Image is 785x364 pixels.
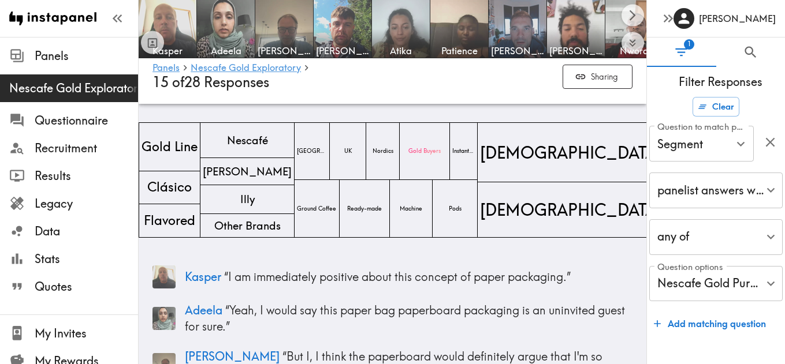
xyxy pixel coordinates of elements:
span: Recruitment [35,140,138,156]
p: “ I am immediately positive about this concept of paper packaging. ” [185,269,633,285]
span: [DEMOGRAPHIC_DATA] [478,139,664,166]
label: Question options [657,261,723,273]
a: Nescafe Gold Exploratory [191,63,301,74]
span: Nwora [608,44,661,57]
span: Patience [433,44,486,57]
span: Ready-made [345,202,384,215]
span: Adeela [199,44,252,57]
button: Expand to show all items [622,32,644,54]
span: Gold Buyers [406,145,443,157]
span: Adeela [185,303,222,317]
span: Search [743,44,758,60]
span: 1 [684,39,694,50]
div: panelist answers with [649,172,783,208]
button: Scroll right [622,4,644,27]
span: [PERSON_NAME] [491,44,544,57]
h6: [PERSON_NAME] [699,12,776,25]
a: Panelist thumbnailKasper “I am immediately positive about this concept of paper packaging.” [152,261,633,293]
span: [GEOGRAPHIC_DATA] [295,145,329,157]
span: Nescafé [225,130,270,150]
button: Sharing [563,65,633,89]
span: Instant Buyers [450,145,477,157]
span: [PERSON_NAME] [258,44,311,57]
a: Panels [152,63,180,74]
button: Toggle between responses and questions [141,31,164,54]
span: [PERSON_NAME] [549,44,602,57]
button: Open [732,135,750,153]
span: [PERSON_NAME] [316,44,369,57]
span: Other Brands [212,216,283,235]
span: Flavored [142,209,198,232]
div: Nescafe Gold Purchasers [649,266,783,302]
span: Questionnaire [35,112,138,129]
span: Ground Coffee [295,202,338,215]
span: My Invites [35,325,138,342]
label: Question to match panelists on [657,121,748,133]
button: Filter Responses [647,37,716,67]
img: Panelist thumbnail [152,307,176,330]
span: UK [342,145,354,157]
span: Legacy [35,196,138,212]
span: Atika [374,44,427,57]
span: Stats [35,251,138,267]
span: Clásico [145,176,194,198]
span: [PERSON_NAME] [200,162,294,181]
a: Panelist thumbnailAdeela “Yeah, I would say this paper bag paperboard packaging is an uninvited g... [152,298,633,339]
span: Machine [397,202,425,215]
span: 28 Responses [184,74,269,91]
span: [DEMOGRAPHIC_DATA] [478,196,664,223]
span: Gold Line [139,136,200,158]
div: any of [649,219,783,255]
button: Clear all filters [693,97,739,117]
span: Kasper [141,44,194,57]
span: Nescafe Gold Exploratory [9,80,138,96]
p: “ Yeah, I would say this paper bag paperboard packaging is an uninvited guest for sure. ” [185,302,633,335]
span: Nordics [370,145,396,157]
span: [PERSON_NAME] [185,349,280,363]
button: Add matching question [649,312,771,335]
span: Quotes [35,279,138,295]
span: Filter Responses [656,74,785,90]
img: Panelist thumbnail [152,265,176,288]
span: 15 of [152,74,184,91]
span: Results [35,168,138,184]
span: Panels [35,48,138,64]
span: Pods [447,202,464,215]
span: Kasper [185,269,221,284]
span: Data [35,223,138,239]
span: Illy [238,189,257,209]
